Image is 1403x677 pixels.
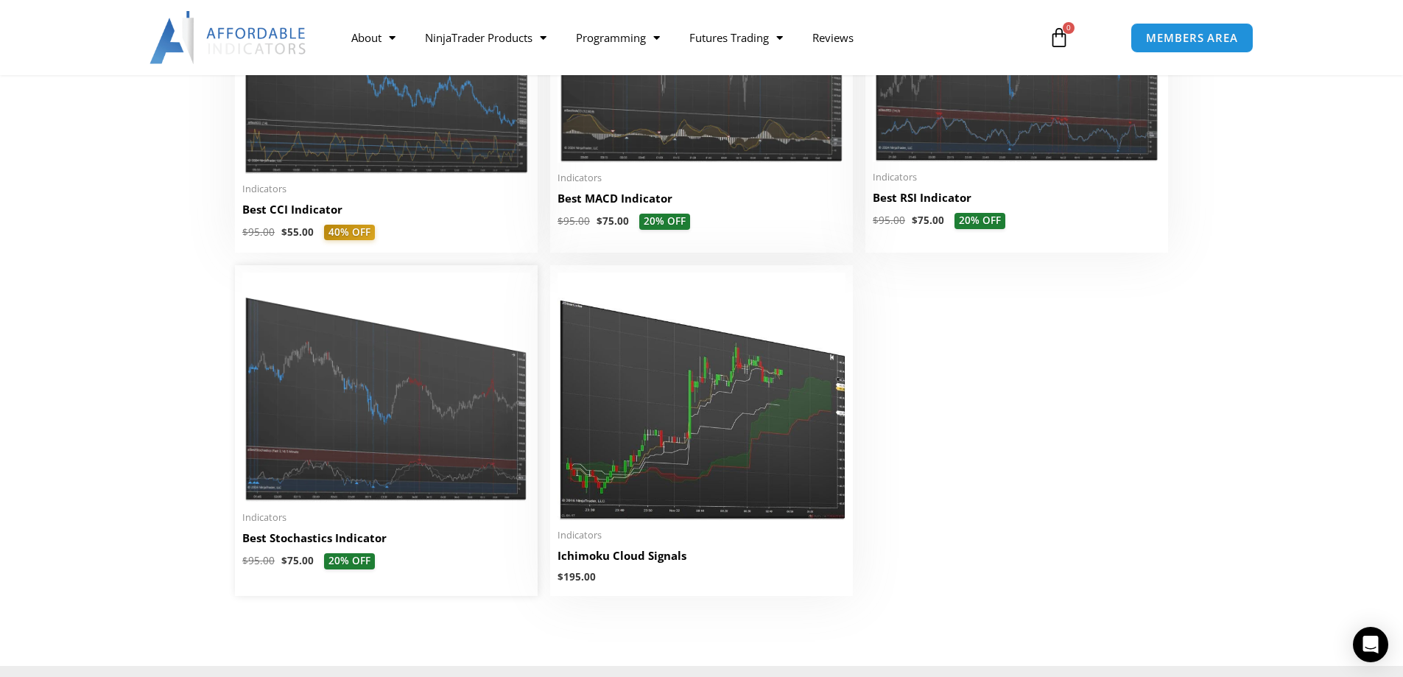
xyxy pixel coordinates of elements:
span: Indicators [242,183,530,195]
span: $ [558,214,563,228]
span: 20% OFF [324,553,375,569]
span: $ [242,225,248,239]
bdi: 95.00 [873,214,905,227]
bdi: 95.00 [558,214,590,228]
span: $ [281,554,287,567]
img: LogoAI | Affordable Indicators – NinjaTrader [150,11,308,64]
bdi: 95.00 [242,554,275,567]
span: Indicators [873,171,1161,183]
span: $ [912,214,918,227]
h2: Best MACD Indicator [558,191,845,206]
a: NinjaTrader Products [410,21,561,55]
bdi: 55.00 [281,225,314,239]
a: Best RSI Indicator [873,190,1161,213]
bdi: 95.00 [242,225,275,239]
span: $ [597,214,602,228]
a: Programming [561,21,675,55]
h2: Best CCI Indicator [242,202,530,217]
span: $ [281,225,287,239]
span: $ [558,570,563,583]
bdi: 195.00 [558,570,596,583]
span: 20% OFF [639,214,690,230]
span: MEMBERS AREA [1146,32,1238,43]
h2: Best Stochastics Indicator [242,530,530,546]
span: Indicators [558,172,845,184]
a: Best CCI Indicator [242,202,530,225]
img: Ichimuku [558,273,845,520]
span: $ [242,554,248,567]
img: Best Stochastics Indicator [242,273,530,502]
span: Indicators [558,529,845,541]
a: About [337,21,410,55]
span: $ [873,214,879,227]
a: Best Stochastics Indicator [242,530,530,553]
a: MEMBERS AREA [1131,23,1253,53]
h2: Best RSI Indicator [873,190,1161,206]
bdi: 75.00 [597,214,629,228]
bdi: 75.00 [912,214,944,227]
a: Best MACD Indicator [558,191,845,214]
div: Open Intercom Messenger [1353,627,1388,662]
a: 0 [1027,16,1091,59]
span: 0 [1063,22,1075,34]
a: Futures Trading [675,21,798,55]
a: Ichimoku Cloud Signals [558,548,845,571]
span: 20% OFF [954,213,1005,229]
span: Indicators [242,511,530,524]
nav: Menu [337,21,1032,55]
span: 40% OFF [324,225,375,241]
a: Reviews [798,21,868,55]
bdi: 75.00 [281,554,314,567]
h2: Ichimoku Cloud Signals [558,548,845,564]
